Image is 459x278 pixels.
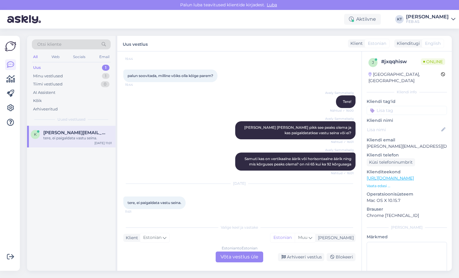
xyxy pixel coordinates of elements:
div: Estonian to Estonian [222,246,257,251]
div: 1 [102,73,109,79]
span: Samuti kas on vertikaalne äärik või horisontaalne äärik ning mis kõrguses peaks olema? on nii 65 ... [245,156,352,166]
div: Kliendi info [367,89,447,95]
label: Uus vestlus [123,39,148,48]
div: 1 [102,65,109,71]
span: j [372,60,374,65]
p: Mac OS X 10.15.7 [367,197,447,204]
p: Vaata edasi ... [367,183,447,189]
p: Märkmed [367,234,447,240]
div: [PERSON_NAME] [406,14,449,19]
span: Avely Sammelselg [325,116,354,121]
span: English [425,40,441,47]
div: [DATE] 11:01 [94,141,112,145]
div: Klient [123,235,138,241]
span: Estonian [368,40,386,47]
p: Kliendi email [367,137,447,143]
input: Lisa tag [367,106,447,115]
div: Estonian [270,233,295,242]
div: Arhiveeri vestlus [278,253,324,261]
div: Klient [348,40,363,47]
div: Uus [33,65,41,71]
span: 15:44 [125,82,148,87]
div: Minu vestlused [33,73,63,79]
span: tere, ei paigaldata vastu seina. [128,200,181,205]
span: Online [421,58,445,65]
div: [DATE] [123,181,356,186]
div: 0 [101,81,109,87]
p: Klienditeekond [367,169,447,175]
p: Brauser [367,206,447,212]
div: All [32,53,39,61]
p: Kliendi nimi [367,117,447,124]
div: Klienditugi [394,40,420,47]
span: Uued vestlused [57,117,85,122]
div: Arhiveeritud [33,106,58,112]
span: 15:44 [125,57,148,61]
span: Nähtud ✓ 16:01 [331,171,354,175]
span: Avely Sammelselg [325,148,354,152]
div: AI Assistent [33,90,55,96]
span: Estonian [143,234,162,241]
p: Kliendi telefon [367,152,447,158]
div: Socials [72,53,87,61]
img: Askly Logo [5,41,16,52]
div: tere, ei paigaldata vastu seina. [43,135,112,141]
div: Võta vestlus üle [216,252,263,262]
a: [PERSON_NAME]FEB AS [406,14,455,24]
p: Chrome [TECHNICAL_ID] [367,212,447,219]
span: Luba [265,2,279,8]
p: [PERSON_NAME][EMAIL_ADDRESS][DOMAIN_NAME] [367,143,447,150]
p: Kliendi tag'id [367,98,447,105]
div: Email [98,53,111,61]
span: kristofer.harm@hotmail.com [43,130,106,135]
div: Blokeeri [327,253,356,261]
span: Tere! [343,99,351,104]
span: Nähtud ✓ 16:00 [330,108,354,113]
span: Nähtud ✓ 16:01 [331,140,354,144]
div: KT [395,15,404,23]
div: # jxqqhisw [381,58,421,65]
span: Otsi kliente [37,41,61,48]
p: Operatsioonisüsteem [367,191,447,197]
div: [PERSON_NAME] [367,225,447,230]
span: Avely Sammelselg [325,91,354,95]
input: Lisa nimi [367,126,440,133]
div: Kõik [33,98,42,104]
span: [PERSON_NAME] [PERSON_NAME] pikk see peaks olema ja kas paigaldatatkse vastu seina või ei? [244,125,352,135]
div: Valige keel ja vastake [123,225,356,230]
div: Küsi telefoninumbrit [367,158,415,166]
div: [PERSON_NAME] [316,235,354,241]
div: Web [50,53,61,61]
span: 11:01 [125,209,148,214]
div: FEB AS [406,19,449,24]
span: k [34,132,37,137]
div: Aktiivne [344,14,381,25]
div: Tiimi vestlused [33,81,63,87]
div: [GEOGRAPHIC_DATA], [GEOGRAPHIC_DATA] [368,71,441,84]
span: Muu [298,235,307,240]
span: palun soovitada, milline võiks olla kõige parem? [128,73,213,78]
a: [URL][DOMAIN_NAME] [367,175,414,181]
